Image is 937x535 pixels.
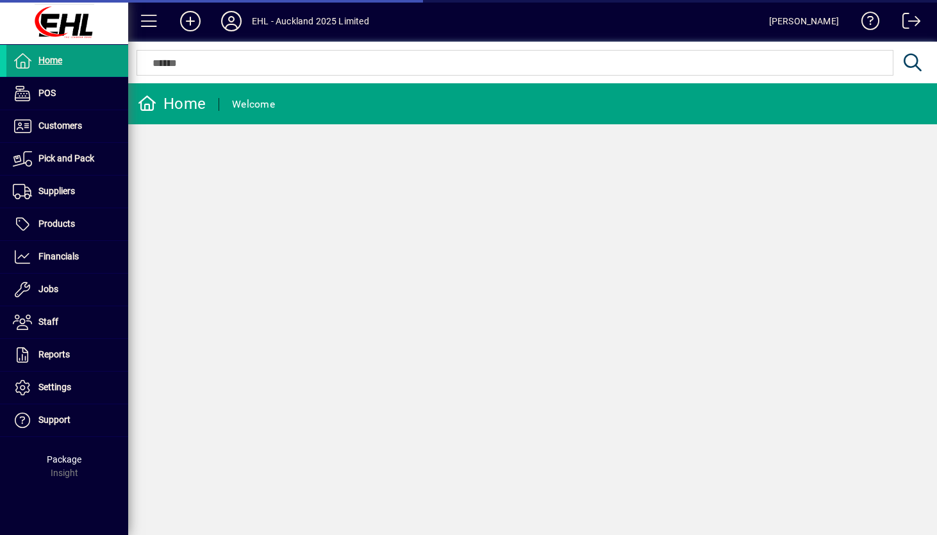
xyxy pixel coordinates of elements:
[38,55,62,65] span: Home
[170,10,211,33] button: Add
[38,251,79,261] span: Financials
[6,372,128,404] a: Settings
[38,317,58,327] span: Staff
[6,208,128,240] a: Products
[38,382,71,392] span: Settings
[6,241,128,273] a: Financials
[38,186,75,196] span: Suppliers
[6,143,128,175] a: Pick and Pack
[6,404,128,436] a: Support
[38,218,75,229] span: Products
[47,454,81,465] span: Package
[852,3,880,44] a: Knowledge Base
[252,11,369,31] div: EHL - Auckland 2025 Limited
[893,3,921,44] a: Logout
[38,153,94,163] span: Pick and Pack
[769,11,839,31] div: [PERSON_NAME]
[6,176,128,208] a: Suppliers
[38,88,56,98] span: POS
[6,110,128,142] a: Customers
[138,94,206,114] div: Home
[6,78,128,110] a: POS
[38,349,70,359] span: Reports
[6,339,128,371] a: Reports
[38,284,58,294] span: Jobs
[38,415,70,425] span: Support
[232,94,275,115] div: Welcome
[6,274,128,306] a: Jobs
[6,306,128,338] a: Staff
[211,10,252,33] button: Profile
[38,120,82,131] span: Customers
